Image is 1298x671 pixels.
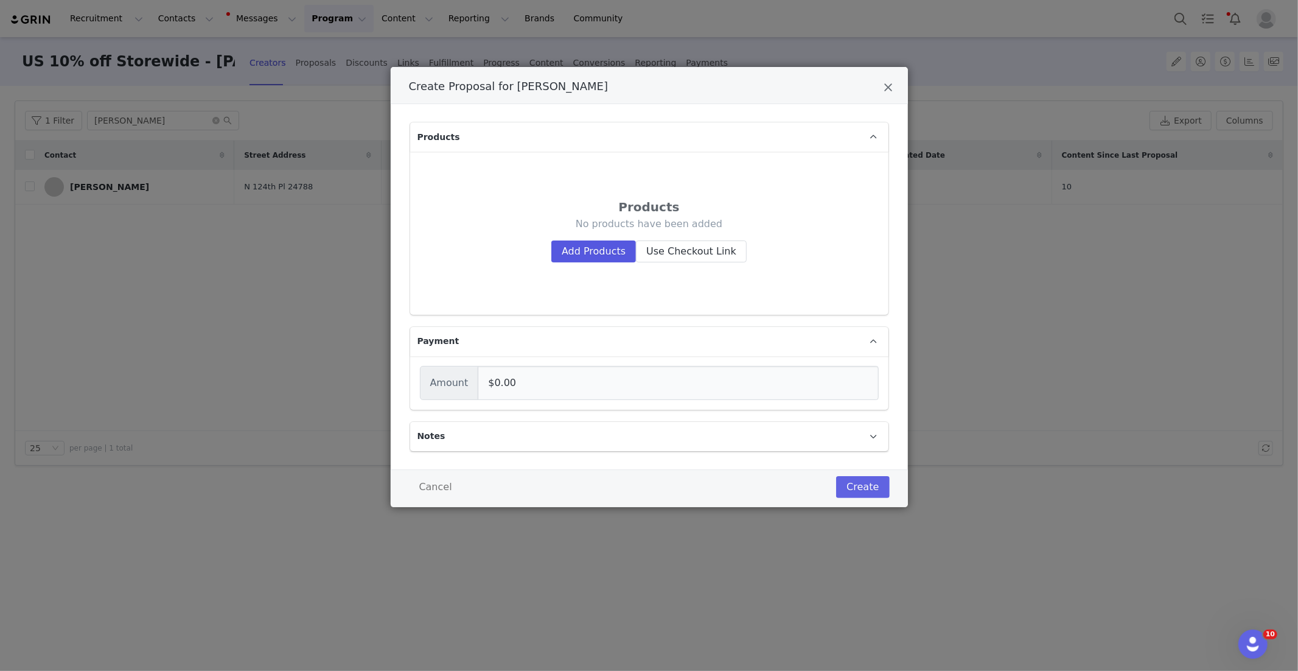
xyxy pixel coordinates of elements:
span: Notes [417,430,445,443]
span: Products [417,131,460,144]
button: Use Checkout Link [636,241,747,262]
button: Cancel [409,476,462,498]
span: 10 [1263,630,1277,639]
span: Payment [417,335,459,348]
iframe: Intercom live chat [1238,630,1268,659]
div: Create Proposal for Amanda Allen [391,67,908,507]
p: No products have been added [444,217,854,231]
div: Products [444,198,854,216]
button: Create [836,476,889,498]
button: Add Products [551,241,636,262]
button: Close [884,82,893,96]
span: Create Proposal for [PERSON_NAME] [409,80,609,93]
